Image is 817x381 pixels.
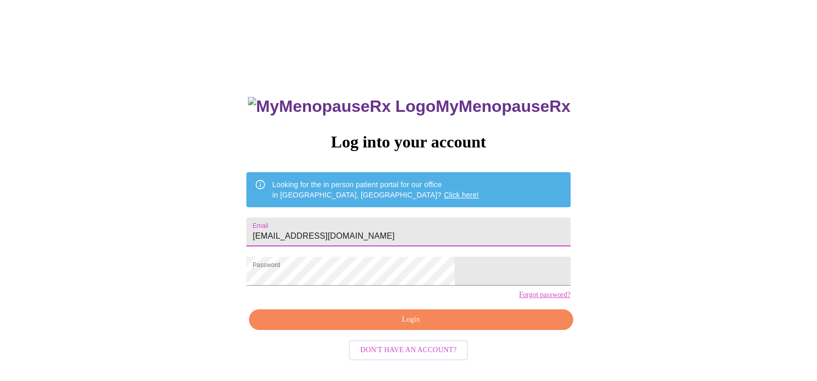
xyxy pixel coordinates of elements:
[249,309,573,330] button: Login
[248,97,571,116] h3: MyMenopauseRx
[248,97,436,116] img: MyMenopauseRx Logo
[272,175,479,204] div: Looking for the in person patient portal for our office in [GEOGRAPHIC_DATA], [GEOGRAPHIC_DATA]?
[444,191,479,199] a: Click here!
[346,345,471,354] a: Don't have an account?
[246,132,570,152] h3: Log into your account
[360,344,457,357] span: Don't have an account?
[519,291,571,299] a: Forgot password?
[349,340,468,360] button: Don't have an account?
[261,313,561,326] span: Login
